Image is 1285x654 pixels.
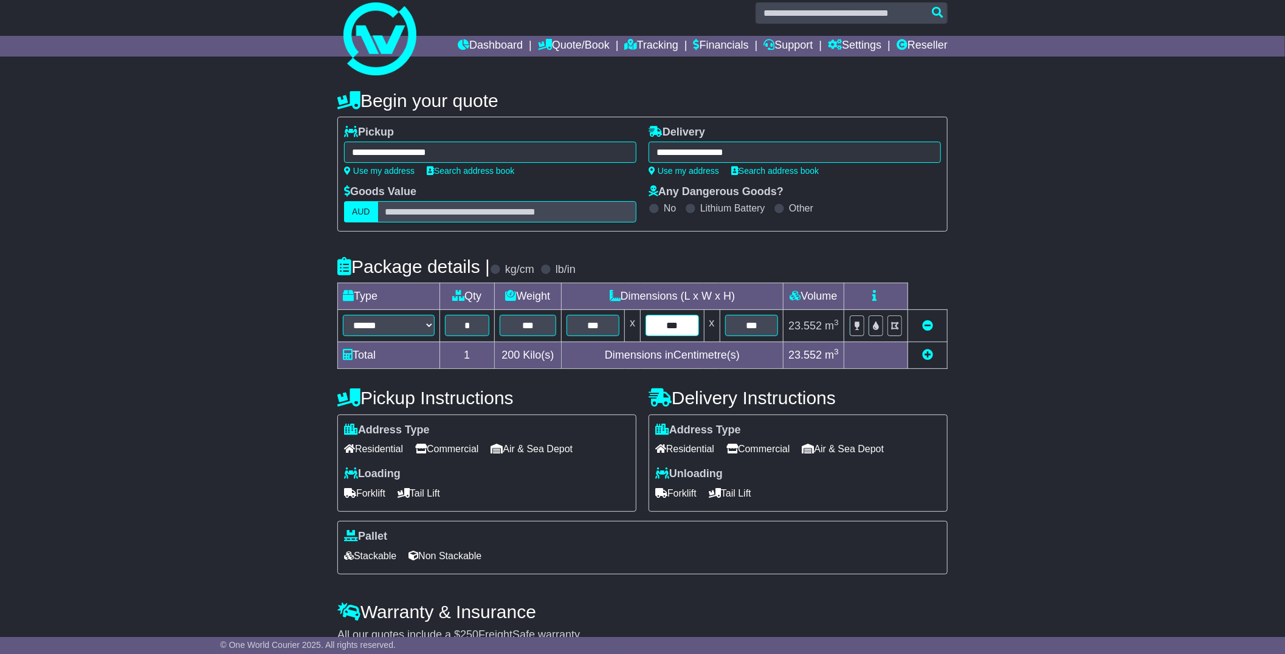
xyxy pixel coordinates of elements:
[408,546,481,565] span: Non Stackable
[802,439,884,458] span: Air & Sea Depot
[726,439,790,458] span: Commercial
[828,36,881,57] a: Settings
[458,36,523,57] a: Dashboard
[731,166,819,176] a: Search address book
[337,602,948,622] h4: Warranty & Insurance
[337,628,948,642] div: All our quotes include a $ FreightSafe warranty.
[344,424,430,437] label: Address Type
[625,310,641,342] td: x
[561,342,783,368] td: Dimensions in Centimetre(s)
[501,349,520,361] span: 200
[439,342,494,368] td: 1
[337,256,490,277] h4: Package details |
[344,546,396,565] span: Stackable
[494,342,561,368] td: Kilo(s)
[344,530,387,543] label: Pallet
[788,320,822,332] span: 23.552
[789,202,813,214] label: Other
[664,202,676,214] label: No
[337,388,636,408] h4: Pickup Instructions
[494,283,561,310] td: Weight
[655,467,723,481] label: Unloading
[825,320,839,332] span: m
[625,36,678,57] a: Tracking
[556,263,576,277] label: lb/in
[220,640,396,650] span: © One World Courier 2025. All rights reserved.
[649,126,705,139] label: Delivery
[344,467,401,481] label: Loading
[415,439,478,458] span: Commercial
[788,349,822,361] span: 23.552
[344,166,415,176] a: Use my address
[337,91,948,111] h4: Begin your quote
[344,126,394,139] label: Pickup
[655,424,741,437] label: Address Type
[561,283,783,310] td: Dimensions (L x W x H)
[491,439,573,458] span: Air & Sea Depot
[897,36,948,57] a: Reseller
[763,36,813,57] a: Support
[834,318,839,327] sup: 3
[538,36,610,57] a: Quote/Book
[655,439,714,458] span: Residential
[338,342,440,368] td: Total
[704,310,720,342] td: x
[344,185,416,199] label: Goods Value
[398,484,440,503] span: Tail Lift
[700,202,765,214] label: Lithium Battery
[344,484,385,503] span: Forklift
[655,484,697,503] span: Forklift
[649,185,784,199] label: Any Dangerous Goods?
[694,36,749,57] a: Financials
[834,347,839,356] sup: 3
[338,283,440,310] td: Type
[922,349,933,361] a: Add new item
[460,628,478,641] span: 250
[439,283,494,310] td: Qty
[344,439,403,458] span: Residential
[649,166,719,176] a: Use my address
[427,166,514,176] a: Search address book
[825,349,839,361] span: m
[709,484,751,503] span: Tail Lift
[783,283,844,310] td: Volume
[649,388,948,408] h4: Delivery Instructions
[922,320,933,332] a: Remove this item
[505,263,534,277] label: kg/cm
[344,201,378,222] label: AUD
